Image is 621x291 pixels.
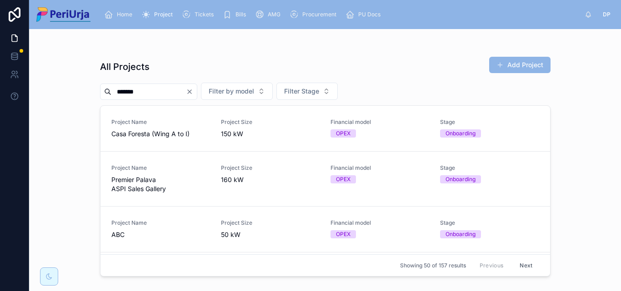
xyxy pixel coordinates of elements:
[513,258,539,272] button: Next
[111,219,210,227] span: Project Name
[101,6,139,23] a: Home
[287,6,343,23] a: Procurement
[100,60,150,73] h1: All Projects
[276,83,338,100] button: Select Button
[221,230,320,239] span: 50 kW
[235,11,246,18] span: Bills
[446,230,476,238] div: Onboarding
[284,87,319,96] span: Filter Stage
[111,129,210,138] span: Casa Foresta (Wing A to I)
[139,6,179,23] a: Project
[440,219,539,227] span: Stage
[336,230,351,238] div: OPEX
[400,262,466,269] span: Showing 50 of 157 results
[343,6,387,23] a: PU Docs
[489,57,551,73] button: Add Project
[221,164,320,172] span: Project Size
[220,6,252,23] a: Bills
[111,118,210,126] span: Project Name
[98,5,585,25] div: scrollable content
[358,11,381,18] span: PU Docs
[446,175,476,183] div: Onboarding
[111,164,210,172] span: Project Name
[302,11,336,18] span: Procurement
[252,6,287,23] a: AMG
[221,175,320,184] span: 160 kW
[221,129,320,138] span: 150 kW
[209,87,254,96] span: Filter by model
[154,11,173,18] span: Project
[221,118,320,126] span: Project Size
[111,230,210,239] span: ABC
[336,129,351,138] div: OPEX
[268,11,280,18] span: AMG
[100,152,550,207] a: Project NamePremier Palava ASPI Sales GalleryProject Size160 kWFinancial modelOPEXStageOnboarding
[331,118,429,126] span: Financial model
[186,88,197,95] button: Clear
[100,207,550,252] a: Project NameABCProject Size50 kWFinancial modelOPEXStageOnboarding
[331,219,429,227] span: Financial model
[201,83,273,100] button: Select Button
[331,164,429,172] span: Financial model
[195,11,214,18] span: Tickets
[446,129,476,138] div: Onboarding
[100,106,550,152] a: Project NameCasa Foresta (Wing A to I)Project Size150 kWFinancial modelOPEXStageOnboarding
[603,11,611,18] span: DP
[440,164,539,172] span: Stage
[440,118,539,126] span: Stage
[221,219,320,227] span: Project Size
[117,11,132,18] span: Home
[179,6,220,23] a: Tickets
[336,175,351,183] div: OPEX
[111,175,210,193] span: Premier Palava ASPI Sales Gallery
[36,7,90,22] img: App logo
